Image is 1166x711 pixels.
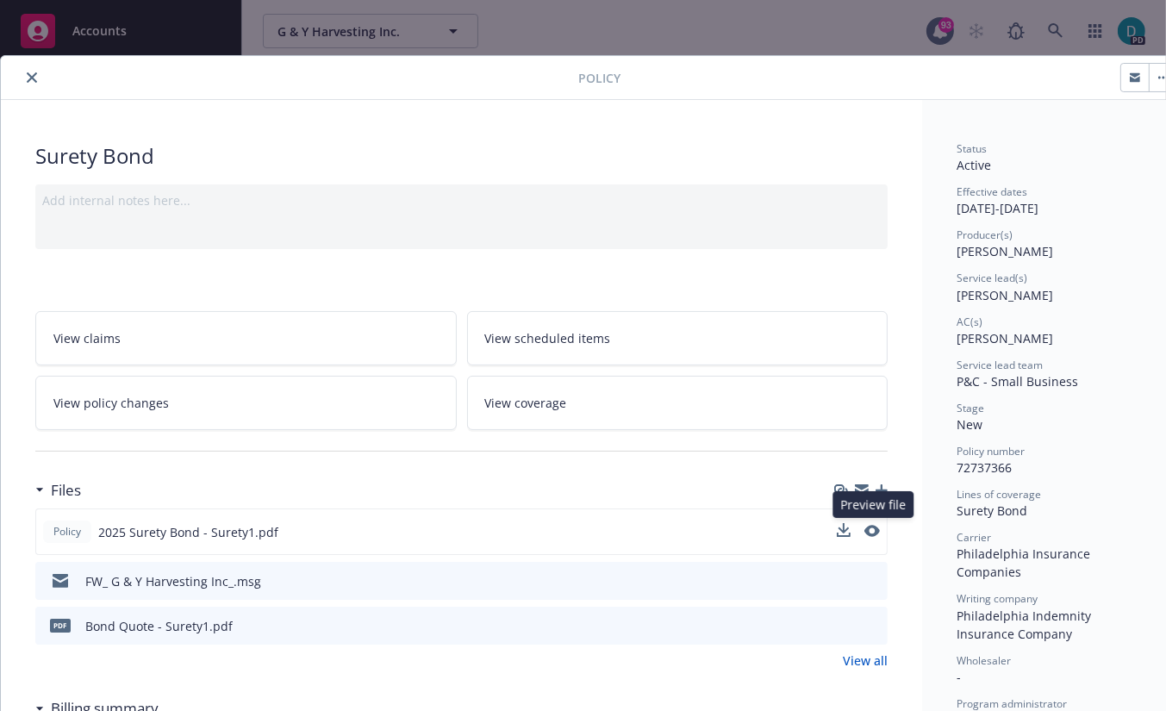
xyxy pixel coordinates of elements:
span: New [957,416,982,433]
span: Producer(s) [957,228,1013,242]
div: Files [35,479,81,502]
div: FW_ G & Y Harvesting Inc_.msg [85,572,261,590]
div: Bond Quote - Surety1.pdf [85,617,233,635]
div: [DATE] - [DATE] [957,184,1150,217]
div: Surety Bond [957,502,1150,520]
span: P&C - Small Business [957,373,1078,390]
a: View coverage [467,376,889,430]
span: Status [957,141,987,156]
div: Preview file [832,491,913,518]
h3: Files [51,479,81,502]
span: Policy [578,69,620,87]
button: download file [837,523,851,537]
span: Effective dates [957,184,1027,199]
span: Active [957,157,991,173]
span: View scheduled items [485,329,611,347]
span: Philadelphia Indemnity Insurance Company [957,608,1094,642]
div: Add internal notes here... [42,191,881,209]
button: download file [837,523,851,541]
a: View policy changes [35,376,457,430]
span: Policy [50,524,84,539]
a: View claims [35,311,457,365]
button: close [22,67,42,88]
span: 72737366 [957,459,1012,476]
button: preview file [865,572,881,590]
span: Lines of coverage [957,487,1041,502]
button: download file [838,572,851,590]
span: 2025 Surety Bond - Surety1.pdf [98,523,278,541]
span: - [957,669,961,685]
span: Wholesaler [957,653,1011,668]
a: View scheduled items [467,311,889,365]
span: [PERSON_NAME] [957,243,1053,259]
span: Program administrator [957,696,1067,711]
span: AC(s) [957,315,982,329]
button: preview file [865,617,881,635]
span: [PERSON_NAME] [957,287,1053,303]
span: Writing company [957,591,1038,606]
div: Surety Bond [35,141,888,171]
span: Service lead team [957,358,1043,372]
button: preview file [864,525,880,537]
span: View policy changes [53,394,169,412]
span: Carrier [957,530,991,545]
button: download file [838,617,851,635]
span: View claims [53,329,121,347]
span: Stage [957,401,984,415]
span: Policy number [957,444,1025,458]
a: View all [843,652,888,670]
span: View coverage [485,394,567,412]
span: [PERSON_NAME] [957,330,1053,346]
span: pdf [50,619,71,632]
span: Service lead(s) [957,271,1027,285]
button: preview file [864,523,880,541]
span: Philadelphia Insurance Companies [957,546,1094,580]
